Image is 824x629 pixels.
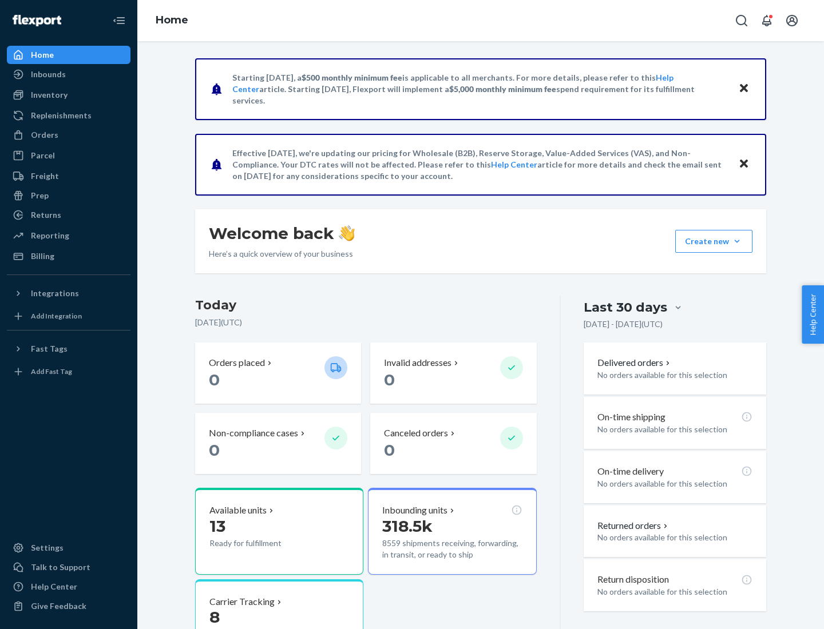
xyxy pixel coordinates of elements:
[7,226,130,245] a: Reporting
[736,81,751,97] button: Close
[195,413,361,474] button: Non-compliance cases 0
[781,9,803,32] button: Open account menu
[384,440,395,460] span: 0
[382,504,447,517] p: Inbounding units
[597,532,752,543] p: No orders available for this selection
[382,538,522,560] p: 8559 shipments receiving, forwarding, in transit, or ready to ship
[31,150,55,161] div: Parcel
[31,311,82,321] div: Add Integration
[31,69,66,80] div: Inbounds
[597,465,664,478] p: On-time delivery
[7,597,130,615] button: Give Feedback
[597,478,752,489] p: No orders available for this selection
[31,600,86,612] div: Give Feedback
[195,317,537,328] p: [DATE] ( UTC )
[209,370,220,389] span: 0
[597,586,752,598] p: No orders available for this selection
[7,363,130,381] a: Add Fast Tag
[597,356,672,369] button: Delivered orders
[195,343,361,404] button: Orders placed 0
[384,427,448,440] p: Canceled orders
[339,225,355,241] img: hand-wave emoji
[31,288,79,299] div: Integrations
[7,284,130,302] button: Integrations
[209,223,355,244] h1: Welcome back
[31,129,58,141] div: Orders
[675,230,752,253] button: Create new
[209,607,220,627] span: 8
[7,86,130,104] a: Inventory
[7,186,130,205] a: Prep
[31,170,59,182] div: Freight
[755,9,778,32] button: Open notifications
[449,84,556,94] span: $5,000 monthly minimum fee
[382,516,433,536] span: 318.5k
[31,110,92,121] div: Replenishments
[31,89,68,101] div: Inventory
[736,156,751,173] button: Close
[209,440,220,460] span: 0
[209,516,225,536] span: 13
[232,148,727,182] p: Effective [DATE], we're updating our pricing for Wholesale (B2B), Reserve Storage, Value-Added Se...
[31,49,54,61] div: Home
[31,190,49,201] div: Prep
[7,247,130,265] a: Billing
[7,340,130,358] button: Fast Tags
[7,106,130,125] a: Replenishments
[209,538,315,549] p: Ready for fulfillment
[195,488,363,575] button: Available units13Ready for fulfillment
[597,424,752,435] p: No orders available for this selection
[584,319,663,330] p: [DATE] - [DATE] ( UTC )
[146,4,197,37] ol: breadcrumbs
[7,578,130,596] a: Help Center
[597,573,669,586] p: Return disposition
[31,209,61,221] div: Returns
[597,519,670,532] button: Returned orders
[209,356,265,369] p: Orders placed
[156,14,188,26] a: Home
[370,413,536,474] button: Canceled orders 0
[491,160,537,169] a: Help Center
[368,488,536,575] button: Inbounding units318.5k8559 shipments receiving, forwarding, in transit, or ready to ship
[209,595,275,608] p: Carrier Tracking
[209,248,355,260] p: Here’s a quick overview of your business
[209,504,267,517] p: Available units
[108,9,130,32] button: Close Navigation
[232,72,727,106] p: Starting [DATE], a is applicable to all merchants. For more details, please refer to this article...
[7,146,130,165] a: Parcel
[384,356,451,369] p: Invalid addresses
[597,411,665,424] p: On-time shipping
[370,343,536,404] button: Invalid addresses 0
[802,285,824,344] button: Help Center
[31,250,54,262] div: Billing
[209,427,298,440] p: Non-compliance cases
[597,369,752,381] p: No orders available for this selection
[31,542,64,554] div: Settings
[7,206,130,224] a: Returns
[13,15,61,26] img: Flexport logo
[31,367,72,376] div: Add Fast Tag
[7,126,130,144] a: Orders
[7,65,130,83] a: Inbounds
[384,370,395,389] span: 0
[31,581,77,592] div: Help Center
[7,307,130,325] a: Add Integration
[31,230,69,241] div: Reporting
[7,558,130,576] a: Talk to Support
[7,46,130,64] a: Home
[730,9,753,32] button: Open Search Box
[31,562,90,573] div: Talk to Support
[302,73,402,82] span: $500 monthly minimum fee
[31,343,68,355] div: Fast Tags
[195,296,537,314] h3: Today
[7,167,130,185] a: Freight
[7,539,130,557] a: Settings
[584,298,667,316] div: Last 30 days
